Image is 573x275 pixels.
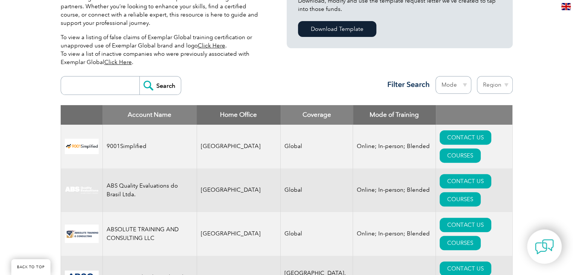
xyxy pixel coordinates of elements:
[102,212,197,256] td: ABSOLUTE TRAINING AND CONSULTING LLC
[440,236,481,250] a: COURSES
[353,212,436,256] td: Online; In-person; Blended
[281,168,353,212] td: Global
[11,259,50,275] a: BACK TO TOP
[440,130,491,145] a: CONTACT US
[440,192,481,206] a: COURSES
[139,76,181,95] input: Search
[102,125,197,168] td: 9001Simplified
[197,168,281,212] td: [GEOGRAPHIC_DATA]
[102,168,197,212] td: ABS Quality Evaluations do Brasil Ltda.
[440,218,491,232] a: CONTACT US
[197,212,281,256] td: [GEOGRAPHIC_DATA]
[281,125,353,168] td: Global
[65,139,99,154] img: 37c9c059-616f-eb11-a812-002248153038-logo.png
[104,59,132,66] a: Click Here
[197,125,281,168] td: [GEOGRAPHIC_DATA]
[61,33,264,66] p: To view a listing of false claims of Exemplar Global training certification or unapproved use of ...
[65,225,99,243] img: 16e092f6-eadd-ed11-a7c6-00224814fd52-logo.png
[281,105,353,125] th: Coverage: activate to sort column ascending
[353,168,436,212] td: Online; In-person; Blended
[440,174,491,188] a: CONTACT US
[281,212,353,256] td: Global
[353,105,436,125] th: Mode of Training: activate to sort column ascending
[561,3,571,10] img: en
[197,105,281,125] th: Home Office: activate to sort column ascending
[102,105,197,125] th: Account Name: activate to sort column descending
[436,105,512,125] th: : activate to sort column ascending
[353,125,436,168] td: Online; In-person; Blended
[198,42,225,49] a: Click Here
[440,148,481,163] a: COURSES
[65,186,99,194] img: c92924ac-d9bc-ea11-a814-000d3a79823d-logo.jpg
[298,21,376,37] a: Download Template
[535,237,554,256] img: contact-chat.png
[383,80,430,89] h3: Filter Search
